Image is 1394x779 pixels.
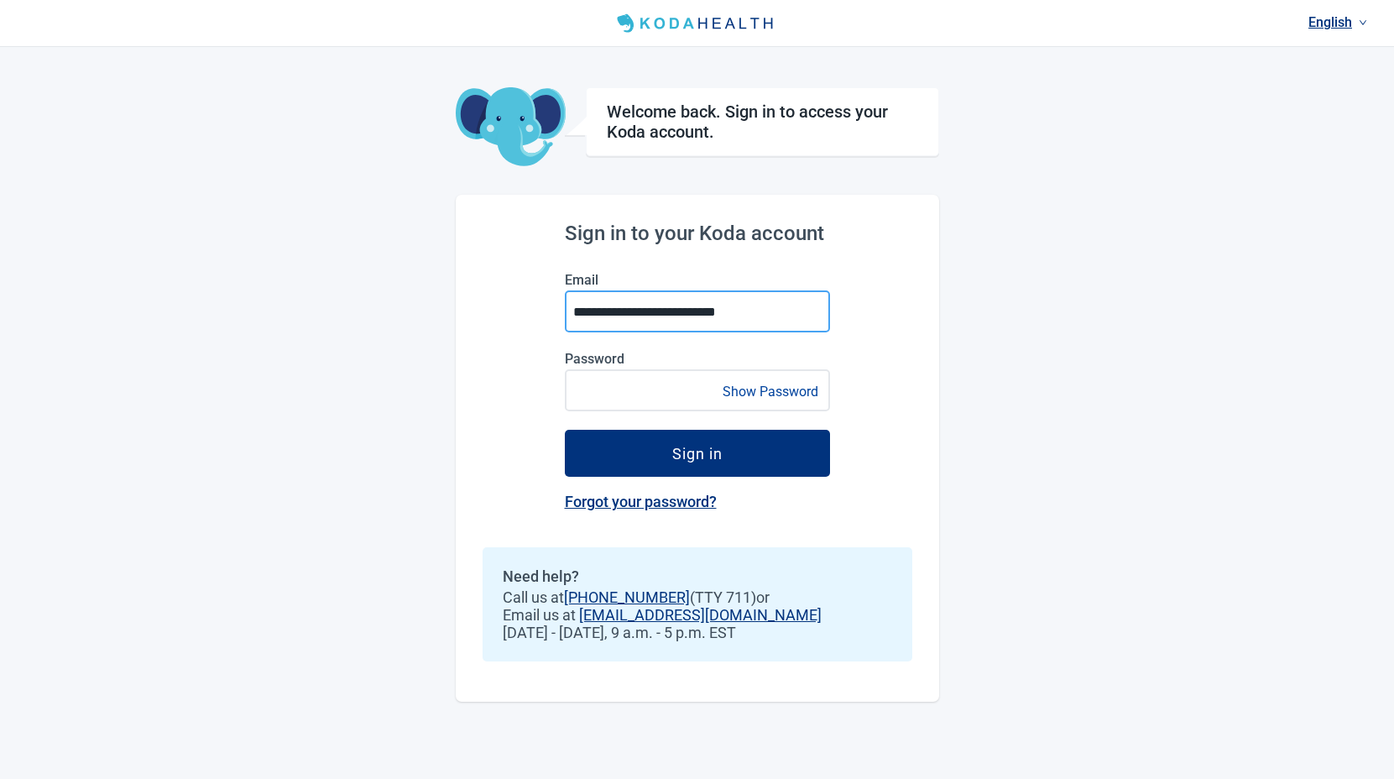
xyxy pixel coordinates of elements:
[503,567,892,585] h2: Need help?
[565,351,830,367] label: Password
[579,606,822,624] a: [EMAIL_ADDRESS][DOMAIN_NAME]
[503,624,892,641] span: [DATE] - [DATE], 9 a.m. - 5 p.m. EST
[607,102,918,142] h1: Welcome back. Sign in to access your Koda account.
[456,47,939,702] main: Main content
[565,493,717,510] a: Forgot your password?
[1359,18,1367,27] span: down
[456,87,566,168] img: Koda Elephant
[565,222,830,245] h2: Sign in to your Koda account
[565,272,830,288] label: Email
[672,445,723,462] div: Sign in
[610,10,783,37] img: Koda Health
[718,380,823,403] button: Show Password
[1302,8,1374,36] a: Current language: English
[564,588,690,606] a: [PHONE_NUMBER]
[565,430,830,477] button: Sign in
[503,588,892,606] span: Call us at (TTY 711) or
[503,606,892,624] span: Email us at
